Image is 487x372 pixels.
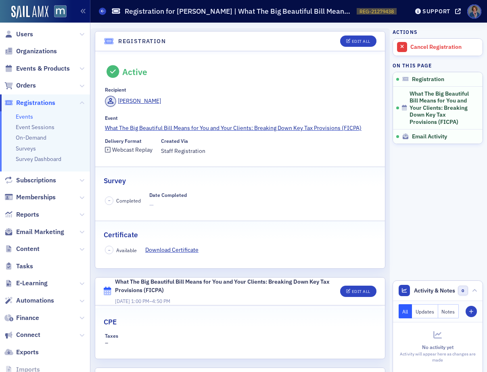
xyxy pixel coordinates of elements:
div: Recipient [105,87,126,93]
h4: Actions [393,28,418,36]
h2: Certificate [104,230,138,240]
span: Content [16,245,40,253]
span: Memberships [16,193,56,202]
a: On-Demand [16,134,46,141]
a: Reports [4,210,39,219]
span: Connect [16,330,40,339]
div: Date Completed [149,192,187,198]
img: SailAMX [11,6,48,19]
span: – [108,198,111,203]
a: Tasks [4,262,33,271]
a: Survey Dashboard [16,155,61,163]
a: Email Marketing [4,228,64,236]
span: – [115,298,170,304]
a: What The Big Beautiful Bill Means for You and Your Clients: Breaking Down Key Tax Provisions (FICPA) [105,124,375,132]
div: Created Via [161,138,188,144]
div: No activity yet [399,343,477,351]
span: [DATE] [115,298,130,304]
div: Active [122,67,147,77]
span: Reports [16,210,39,219]
span: Email Activity [412,133,447,140]
a: Connect [4,330,40,339]
div: Edit All [352,289,370,294]
button: All [399,304,412,318]
span: Users [16,30,33,39]
a: Event Sessions [16,123,54,131]
span: E-Learning [16,279,48,288]
span: What The Big Beautiful Bill Means for You and Your Clients: Breaking Down Key Tax Provisions (FICPA) [410,90,472,126]
div: Event [105,115,118,121]
div: Taxes [105,333,118,339]
a: Download Certificate [145,246,205,254]
a: Orders [4,81,36,90]
button: Notes [438,304,459,318]
h2: Survey [104,176,126,186]
a: Memberships [4,193,56,202]
time: 4:50 PM [152,298,170,304]
a: Exports [4,348,39,357]
a: Automations [4,296,54,305]
span: Events & Products [16,64,70,73]
div: Webcast Replay [112,148,153,152]
span: Staff Registration [161,147,205,155]
div: [PERSON_NAME] [118,97,161,105]
a: Content [4,245,40,253]
button: Updates [412,304,438,318]
span: Activity & Notes [414,286,455,295]
a: [PERSON_NAME] [105,96,161,107]
div: Cancel Registration [410,44,478,51]
span: Completed [116,197,141,204]
span: REG-21279438 [360,8,394,15]
span: Automations [16,296,54,305]
a: Events [16,113,33,120]
span: — [149,201,187,209]
div: Edit All [352,39,370,44]
button: Edit All [340,286,376,297]
a: Finance [4,313,39,322]
span: 0 [458,286,468,296]
div: Delivery Format [105,138,142,144]
button: Edit All [340,36,376,47]
span: Orders [16,81,36,90]
span: Profile [467,4,481,19]
div: – [105,333,166,347]
span: Email Marketing [16,228,64,236]
time: 1:00 PM [131,298,149,304]
h4: Registration [118,37,166,46]
a: Organizations [4,47,57,56]
span: Tasks [16,262,33,271]
h1: Registration for [PERSON_NAME] | What The Big Beautiful Bill Means for You and Your Clients: Brea... [125,6,353,16]
h4: On this page [393,62,483,69]
a: Subscriptions [4,176,56,185]
div: Activity will appear here as changes are made [399,351,477,364]
img: SailAMX [54,5,67,18]
a: Registrations [4,98,55,107]
span: Subscriptions [16,176,56,185]
a: Users [4,30,33,39]
a: Surveys [16,145,36,152]
a: E-Learning [4,279,48,288]
div: What The Big Beautiful Bill Means for You and Your Clients: Breaking Down Key Tax Provisions (FICPA) [115,278,334,295]
div: Support [422,8,450,15]
span: Registrations [16,98,55,107]
span: – [108,247,111,253]
a: Cancel Registration [393,39,483,56]
span: Exports [16,348,39,357]
a: View Homepage [48,5,67,19]
a: Events & Products [4,64,70,73]
h2: CPE [104,317,117,327]
span: Organizations [16,47,57,56]
span: Available [116,247,137,254]
span: Registration [412,76,444,83]
span: Finance [16,313,39,322]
